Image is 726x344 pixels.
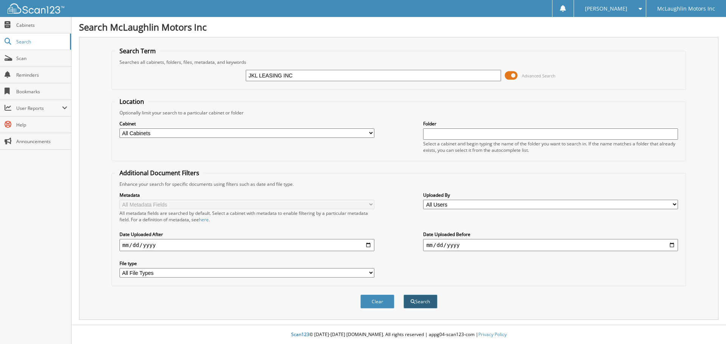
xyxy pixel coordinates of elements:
[403,295,437,309] button: Search
[360,295,394,309] button: Clear
[291,331,309,338] span: Scan123
[16,55,67,62] span: Scan
[423,231,678,238] label: Date Uploaded Before
[16,88,67,95] span: Bookmarks
[16,39,66,45] span: Search
[116,97,148,106] legend: Location
[116,47,160,55] legend: Search Term
[71,325,726,344] div: © [DATE]-[DATE] [DOMAIN_NAME]. All rights reserved | appg04-scan123-com |
[688,308,726,344] iframe: Chat Widget
[119,231,374,238] label: Date Uploaded After
[522,73,555,79] span: Advanced Search
[79,21,718,33] h1: Search McLaughlin Motors Inc
[119,120,374,127] label: Cabinet
[199,216,209,223] a: here
[119,239,374,251] input: start
[119,192,374,198] label: Metadata
[585,6,627,11] span: [PERSON_NAME]
[423,239,678,251] input: end
[423,192,678,198] label: Uploaded By
[116,181,682,187] div: Enhance your search for specific documents using filters such as date and file type.
[657,6,715,11] span: McLaughlin Motors Inc
[16,105,62,111] span: User Reports
[16,122,67,128] span: Help
[116,59,682,65] div: Searches all cabinets, folders, files, metadata, and keywords
[478,331,507,338] a: Privacy Policy
[116,169,203,177] legend: Additional Document Filters
[116,110,682,116] div: Optionally limit your search to a particular cabinet or folder
[8,3,64,14] img: scan123-logo-white.svg
[16,22,67,28] span: Cabinets
[119,260,374,267] label: File type
[16,138,67,145] span: Announcements
[16,72,67,78] span: Reminders
[423,140,678,153] div: Select a cabinet and begin typing the name of the folder you want to search in. If the name match...
[423,120,678,127] label: Folder
[119,210,374,223] div: All metadata fields are searched by default. Select a cabinet with metadata to enable filtering b...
